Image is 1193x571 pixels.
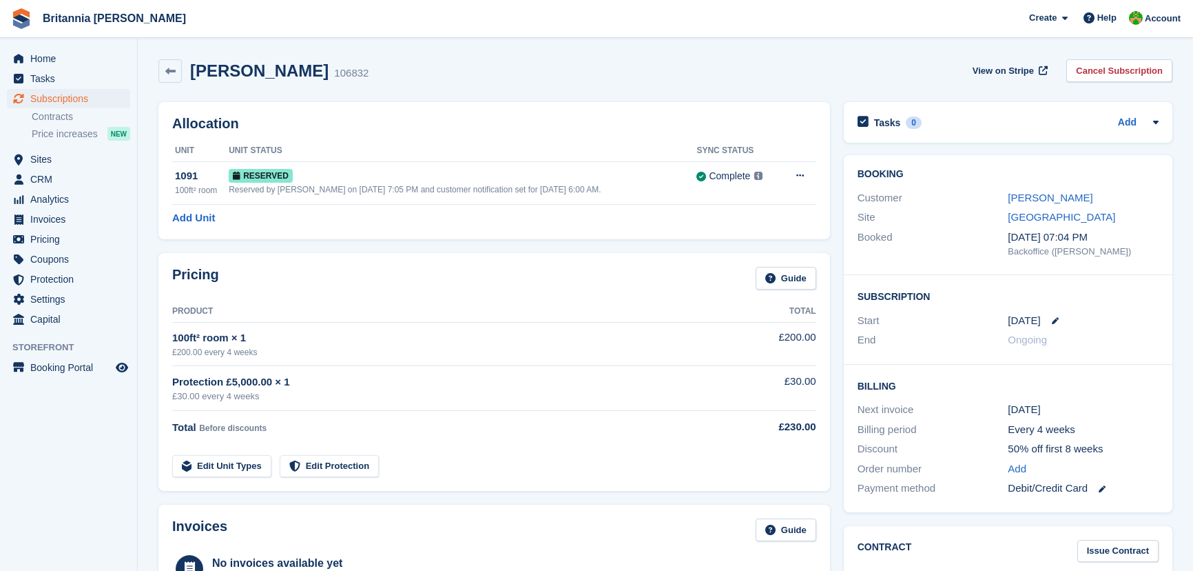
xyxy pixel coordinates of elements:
[696,140,780,162] th: Sync Status
[858,210,1008,226] div: Site
[30,190,113,209] span: Analytics
[30,150,113,169] span: Sites
[858,441,1008,457] div: Discount
[7,49,130,68] a: menu
[30,210,113,229] span: Invoices
[756,519,816,541] a: Guide
[858,402,1008,418] div: Next invoice
[754,172,763,180] img: icon-info-grey-7440780725fd019a000dd9b08b2336e03edf1995a4989e88bcd33f0948082b44.svg
[30,250,113,269] span: Coupons
[172,346,718,359] div: £200.00 every 4 weeks
[1008,334,1047,345] span: Ongoing
[1008,461,1026,477] a: Add
[175,168,229,184] div: 1091
[175,184,229,197] div: 100ft² room
[172,519,227,541] h2: Invoices
[334,66,369,81] div: 106832
[874,117,901,129] h2: Tasks
[7,270,130,289] a: menu
[114,359,130,376] a: Preview store
[107,127,130,141] div: NEW
[30,270,113,289] span: Protection
[1008,422,1159,438] div: Every 4 weeks
[172,301,718,323] th: Product
[1008,313,1040,329] time: 2025-09-24 00:00:00 UTC
[1008,481,1159,497] div: Debit/Credit Card
[718,301,816,323] th: Total
[172,421,196,433] span: Total
[858,379,1159,392] h2: Billing
[7,150,130,169] a: menu
[172,116,816,132] h2: Allocation
[7,230,130,249] a: menu
[718,419,816,435] div: £230.00
[199,423,267,433] span: Before discounts
[229,140,696,162] th: Unit Status
[172,330,718,346] div: 100ft² room × 1
[30,290,113,309] span: Settings
[30,170,113,189] span: CRM
[858,461,1008,477] div: Order number
[30,69,113,88] span: Tasks
[229,169,293,183] span: Reserved
[7,190,130,209] a: menu
[858,169,1159,180] h2: Booking
[1008,192,1092,203] a: [PERSON_NAME]
[12,341,137,354] span: Storefront
[756,267,816,290] a: Guide
[7,290,130,309] a: menu
[718,366,816,411] td: £30.00
[30,358,113,377] span: Booking Portal
[172,374,718,390] div: Protection £5,000.00 × 1
[858,190,1008,206] div: Customer
[7,170,130,189] a: menu
[1029,11,1057,25] span: Create
[7,358,130,377] a: menu
[1008,245,1159,259] div: Backoffice ([PERSON_NAME])
[30,89,113,108] span: Subscriptions
[32,126,130,141] a: Price increases NEW
[1008,402,1159,418] div: [DATE]
[858,289,1159,303] h2: Subscription
[1008,211,1115,223] a: [GEOGRAPHIC_DATA]
[172,210,215,226] a: Add Unit
[1077,540,1159,563] a: Issue Contract
[11,8,32,29] img: stora-icon-8386f47178a22dfd0bd8f6a31ec36ba5ce8667c1dd55bd0f319d3a0aa187defe.svg
[30,49,113,68] span: Home
[37,7,191,30] a: Britannia [PERSON_NAME]
[280,455,379,478] a: Edit Protection
[190,61,329,80] h2: [PERSON_NAME]
[32,128,98,141] span: Price increases
[172,390,718,403] div: £30.00 every 4 weeks
[858,230,1008,259] div: Booked
[7,310,130,329] a: menu
[1145,12,1181,26] span: Account
[858,422,1008,438] div: Billing period
[1097,11,1117,25] span: Help
[1066,59,1172,82] a: Cancel Subscription
[1118,115,1137,131] a: Add
[709,169,750,183] div: Complete
[32,110,130,123] a: Contracts
[7,210,130,229] a: menu
[172,267,219,290] h2: Pricing
[7,250,130,269] a: menu
[858,313,1008,329] div: Start
[967,59,1050,82] a: View on Stripe
[30,230,113,249] span: Pricing
[858,481,1008,497] div: Payment method
[906,117,922,129] div: 0
[718,322,816,365] td: £200.00
[1129,11,1143,25] img: Wendy Thorp
[858,540,912,563] h2: Contract
[7,89,130,108] a: menu
[1008,441,1159,457] div: 50% off first 8 weeks
[172,455,271,478] a: Edit Unit Types
[1008,230,1159,246] div: [DATE] 07:04 PM
[973,64,1034,78] span: View on Stripe
[30,310,113,329] span: Capital
[172,140,229,162] th: Unit
[858,332,1008,348] div: End
[7,69,130,88] a: menu
[229,183,696,196] div: Reserved by [PERSON_NAME] on [DATE] 7:05 PM and customer notification set for [DATE] 6:00 AM.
